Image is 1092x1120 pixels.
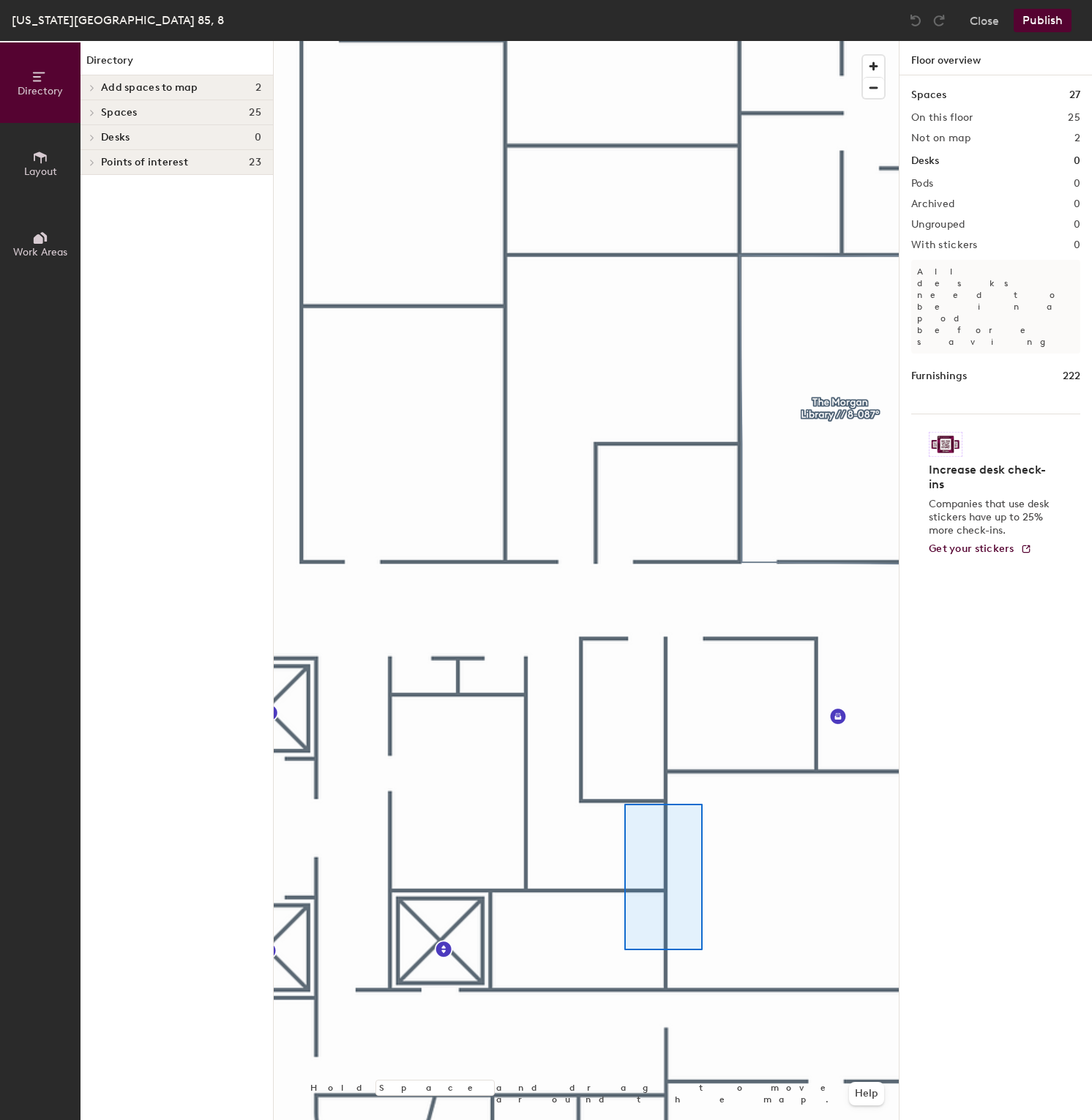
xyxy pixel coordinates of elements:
span: Directory [18,85,63,97]
span: Desks [101,132,130,143]
img: Undo [908,13,923,28]
button: Publish [1014,9,1072,32]
h1: Spaces [911,87,946,103]
h2: Ungrouped [911,219,965,231]
span: Work Areas [13,246,67,258]
h4: Increase desk check-ins [929,463,1054,492]
h2: With stickers [911,239,978,251]
h1: 222 [1063,368,1080,384]
h1: Directory [81,53,273,75]
h1: 27 [1069,87,1080,103]
span: 2 [255,82,261,94]
a: Get your stickers [929,543,1032,556]
h1: 0 [1074,153,1080,169]
h2: On this floor [911,112,973,124]
h2: 2 [1074,132,1080,144]
h1: Floor overview [900,41,1092,75]
img: Sticker logo [929,432,962,457]
h1: Desks [911,153,939,169]
h2: Archived [911,198,954,210]
h2: 0 [1074,219,1080,231]
p: Companies that use desk stickers have up to 25% more check-ins. [929,498,1054,537]
h1: Furnishings [911,368,967,384]
h2: Pods [911,178,933,190]
button: Help [849,1082,884,1105]
span: 25 [249,107,261,119]
span: Layout [24,165,57,178]
h2: 25 [1068,112,1080,124]
span: Points of interest [101,157,188,168]
span: Add spaces to map [101,82,198,94]
h2: Not on map [911,132,971,144]
span: Get your stickers [929,542,1014,555]
span: 0 [255,132,261,143]
button: Close [970,9,999,32]
p: All desks need to be in a pod before saving [911,260,1080,354]
span: 23 [249,157,261,168]
h2: 0 [1074,178,1080,190]
h2: 0 [1074,239,1080,251]
h2: 0 [1074,198,1080,210]
div: [US_STATE][GEOGRAPHIC_DATA] 85, 8 [12,11,224,29]
span: Spaces [101,107,138,119]
img: Redo [932,13,946,28]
